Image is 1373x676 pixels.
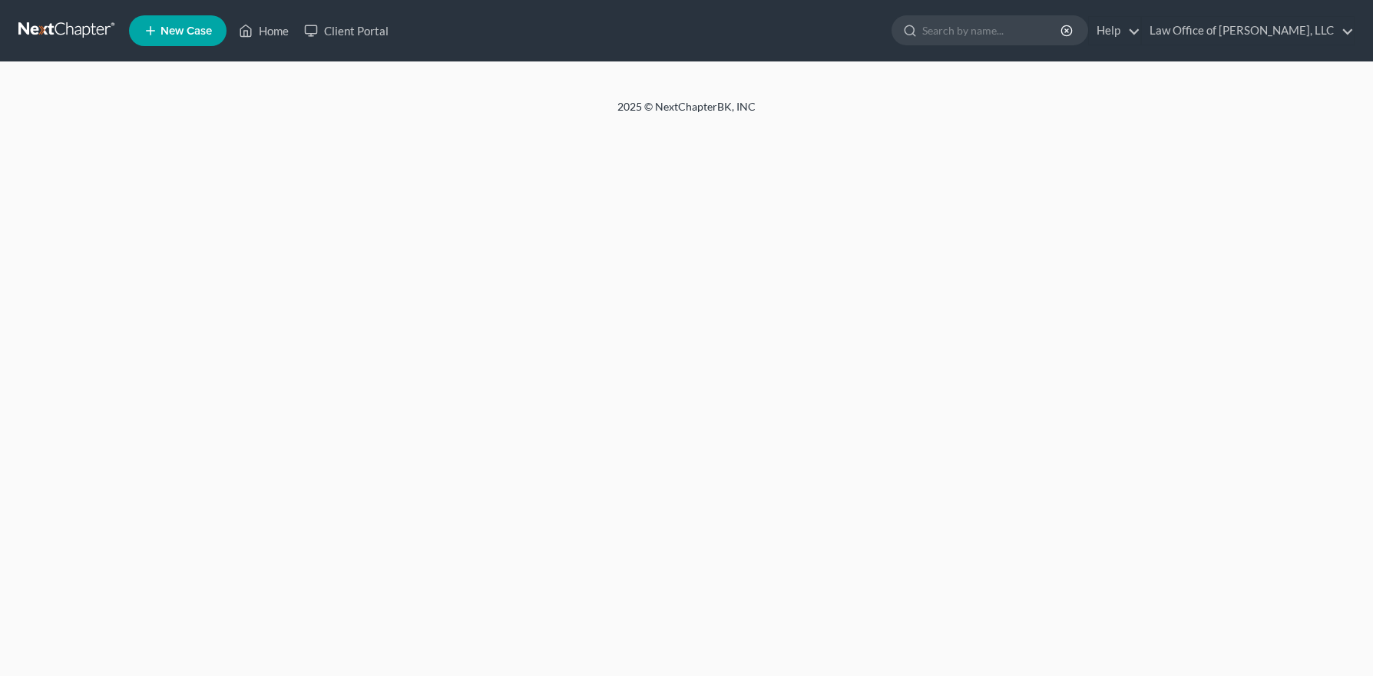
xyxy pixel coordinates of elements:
a: Help [1089,17,1140,45]
a: Client Portal [296,17,396,45]
a: Law Office of [PERSON_NAME], LLC [1142,17,1354,45]
div: 2025 © NextChapterBK, INC [249,99,1124,127]
span: New Case [160,25,212,37]
input: Search by name... [922,16,1063,45]
a: Home [231,17,296,45]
